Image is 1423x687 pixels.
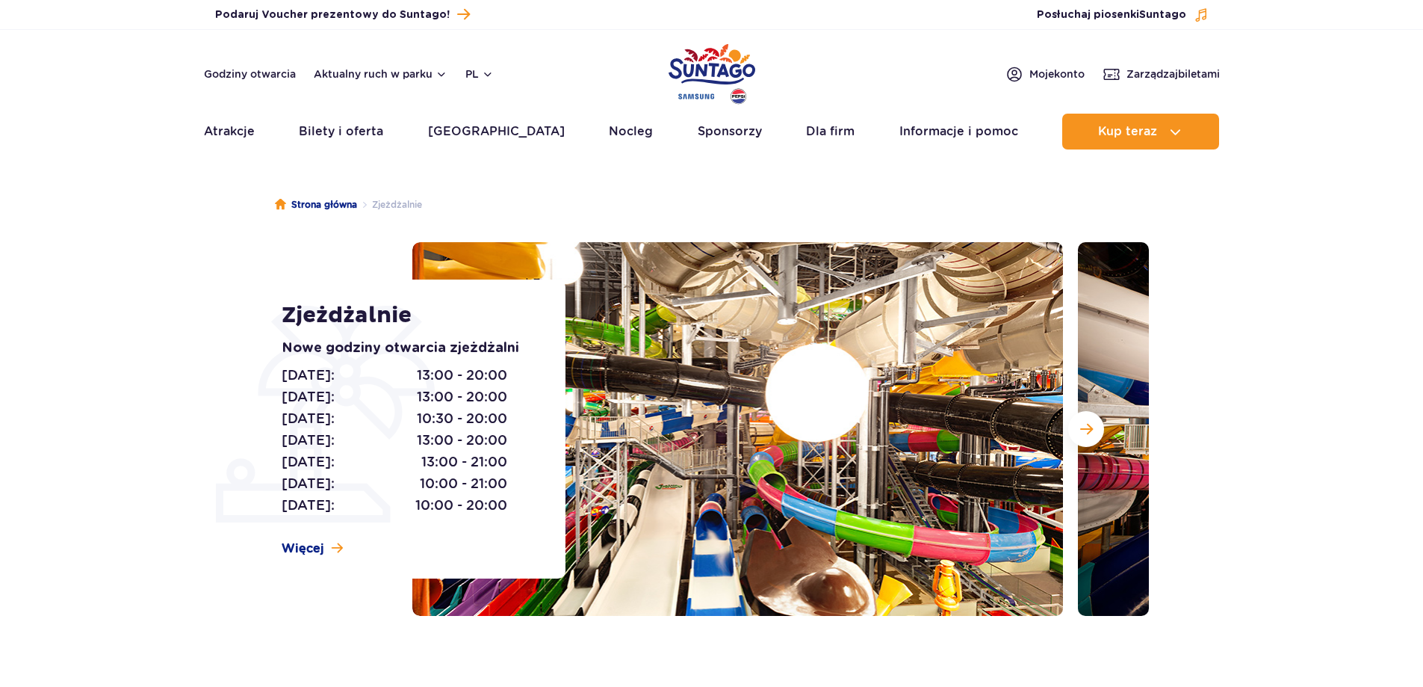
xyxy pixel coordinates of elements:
[1068,411,1104,447] button: Następny slajd
[806,114,855,150] a: Dla firm
[275,197,357,212] a: Strona główna
[428,114,565,150] a: [GEOGRAPHIC_DATA]
[204,67,296,81] a: Godziny otwarcia
[415,495,507,516] span: 10:00 - 20:00
[420,473,507,494] span: 10:00 - 21:00
[1098,125,1157,138] span: Kup teraz
[299,114,383,150] a: Bilety i oferta
[1029,67,1085,81] span: Moje konto
[357,197,422,212] li: Zjeżdżalnie
[282,408,335,429] span: [DATE]:
[314,68,447,80] button: Aktualny ruch w parku
[282,386,335,407] span: [DATE]:
[282,452,335,472] span: [DATE]:
[204,114,255,150] a: Atrakcje
[282,302,532,329] h1: Zjeżdżalnie
[282,495,335,516] span: [DATE]:
[1139,10,1186,20] span: Suntago
[1126,67,1220,81] span: Zarządzaj biletami
[698,114,762,150] a: Sponsorzy
[282,473,335,494] span: [DATE]:
[282,365,335,386] span: [DATE]:
[215,4,470,25] a: Podaruj Voucher prezentowy do Suntago!
[1062,114,1219,150] button: Kup teraz
[421,452,507,472] span: 13:00 - 21:00
[609,114,653,150] a: Nocleg
[1037,7,1209,22] button: Posłuchaj piosenkiSuntago
[417,365,507,386] span: 13:00 - 20:00
[1103,65,1220,83] a: Zarządzajbiletami
[417,430,507,451] span: 13:00 - 20:00
[282,430,335,451] span: [DATE]:
[1037,7,1186,22] span: Posłuchaj piosenki
[282,540,324,557] span: Więcej
[215,7,450,22] span: Podaruj Voucher prezentowy do Suntago!
[465,67,494,81] button: pl
[417,386,507,407] span: 13:00 - 20:00
[282,338,532,359] p: Nowe godziny otwarcia zjeżdżalni
[417,408,507,429] span: 10:30 - 20:00
[899,114,1018,150] a: Informacje i pomoc
[669,37,755,106] a: Park of Poland
[282,540,343,557] a: Więcej
[1005,65,1085,83] a: Mojekonto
